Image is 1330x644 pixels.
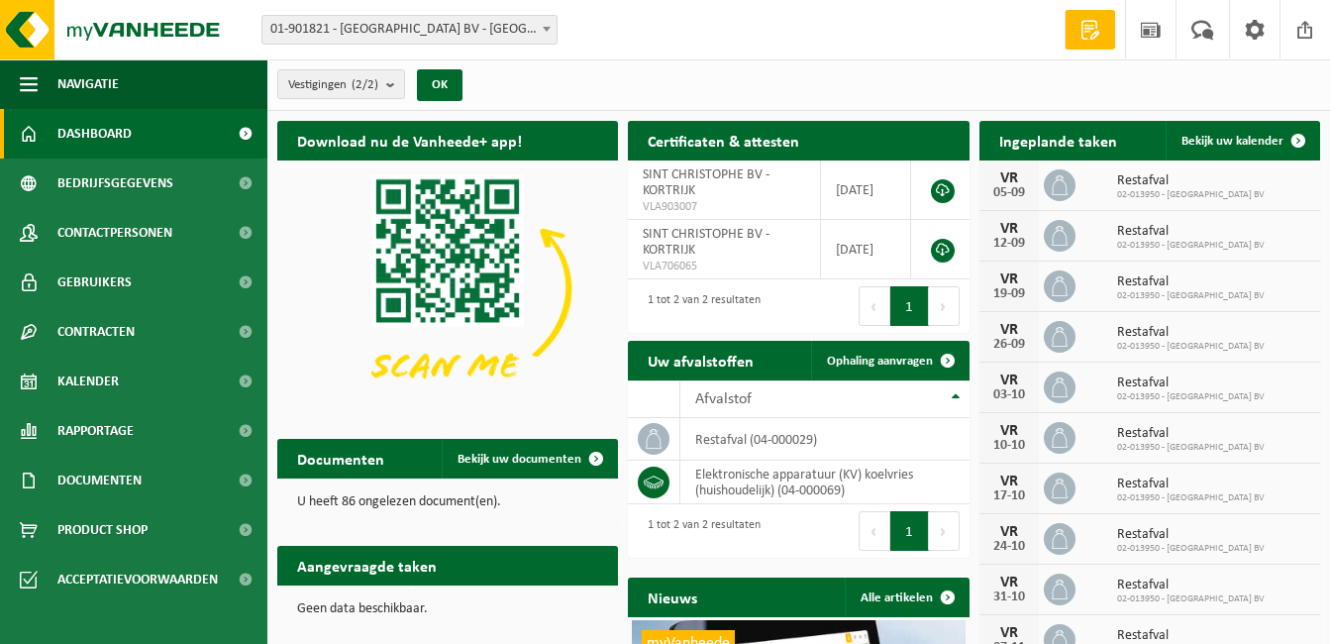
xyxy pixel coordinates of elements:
[442,439,616,479] a: Bekijk uw documenten
[845,578,968,617] a: Alle artikelen
[262,16,557,44] span: 01-901821 - SINT CHRISTOPHE BV - KORTRIJK
[57,555,218,604] span: Acceptatievoorwaarden
[1117,224,1265,240] span: Restafval
[1117,290,1265,302] span: 02-013950 - [GEOGRAPHIC_DATA] BV
[989,170,1029,186] div: VR
[57,307,135,357] span: Contracten
[890,511,929,551] button: 1
[57,456,142,505] span: Documenten
[1117,628,1265,644] span: Restafval
[277,439,404,478] h2: Documenten
[989,540,1029,554] div: 24-10
[57,208,172,258] span: Contactpersonen
[628,341,773,379] h2: Uw afvalstoffen
[1117,578,1265,593] span: Restafval
[1117,492,1265,504] span: 02-013950 - [GEOGRAPHIC_DATA] BV
[1117,593,1265,605] span: 02-013950 - [GEOGRAPHIC_DATA] BV
[989,423,1029,439] div: VR
[643,199,805,215] span: VLA903007
[57,258,132,307] span: Gebruikers
[57,59,119,109] span: Navigatie
[979,121,1137,160] h2: Ingeplande taken
[277,121,542,160] h2: Download nu de Vanheede+ app!
[989,186,1029,200] div: 05-09
[989,489,1029,503] div: 17-10
[1117,189,1265,201] span: 02-013950 - [GEOGRAPHIC_DATA] BV
[1117,341,1265,353] span: 02-013950 - [GEOGRAPHIC_DATA] BV
[695,391,752,407] span: Afvalstof
[458,453,581,466] span: Bekijk uw documenten
[859,286,890,326] button: Previous
[821,220,911,279] td: [DATE]
[288,70,378,100] span: Vestigingen
[1117,274,1265,290] span: Restafval
[1117,376,1265,391] span: Restafval
[1117,325,1265,341] span: Restafval
[1181,135,1283,148] span: Bekijk uw kalender
[643,167,769,198] span: SINT CHRISTOPHE BV - KORTRIJK
[57,159,173,208] span: Bedrijfsgegevens
[277,161,618,416] img: Download de VHEPlus App
[811,341,968,380] a: Ophaling aanvragen
[989,373,1029,388] div: VR
[352,78,378,91] count: (2/2)
[297,602,598,616] p: Geen data beschikbaar.
[57,406,134,456] span: Rapportage
[277,546,457,585] h2: Aangevraagde taken
[1117,543,1265,555] span: 02-013950 - [GEOGRAPHIC_DATA] BV
[1117,240,1265,252] span: 02-013950 - [GEOGRAPHIC_DATA] BV
[1117,442,1265,454] span: 02-013950 - [GEOGRAPHIC_DATA] BV
[929,511,960,551] button: Next
[989,271,1029,287] div: VR
[297,495,598,509] p: U heeft 86 ongelezen document(en).
[890,286,929,326] button: 1
[989,338,1029,352] div: 26-09
[1117,391,1265,403] span: 02-013950 - [GEOGRAPHIC_DATA] BV
[261,15,558,45] span: 01-901821 - SINT CHRISTOPHE BV - KORTRIJK
[680,418,969,461] td: restafval (04-000029)
[1117,426,1265,442] span: Restafval
[989,237,1029,251] div: 12-09
[628,578,717,616] h2: Nieuws
[643,259,805,274] span: VLA706065
[680,461,969,504] td: elektronische apparatuur (KV) koelvries (huishoudelijk) (04-000069)
[57,357,119,406] span: Kalender
[989,590,1029,604] div: 31-10
[989,322,1029,338] div: VR
[643,227,769,258] span: SINT CHRISTOPHE BV - KORTRIJK
[638,509,761,553] div: 1 tot 2 van 2 resultaten
[989,524,1029,540] div: VR
[638,284,761,328] div: 1 tot 2 van 2 resultaten
[989,221,1029,237] div: VR
[989,625,1029,641] div: VR
[628,121,819,160] h2: Certificaten & attesten
[1117,477,1265,492] span: Restafval
[989,439,1029,453] div: 10-10
[859,511,890,551] button: Previous
[929,286,960,326] button: Next
[57,109,132,159] span: Dashboard
[989,474,1029,489] div: VR
[417,69,462,101] button: OK
[1166,121,1318,161] a: Bekijk uw kalender
[821,161,911,220] td: [DATE]
[989,388,1029,402] div: 03-10
[57,505,148,555] span: Product Shop
[1117,173,1265,189] span: Restafval
[1117,527,1265,543] span: Restafval
[827,355,933,368] span: Ophaling aanvragen
[989,287,1029,301] div: 19-09
[277,69,405,99] button: Vestigingen(2/2)
[989,575,1029,590] div: VR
